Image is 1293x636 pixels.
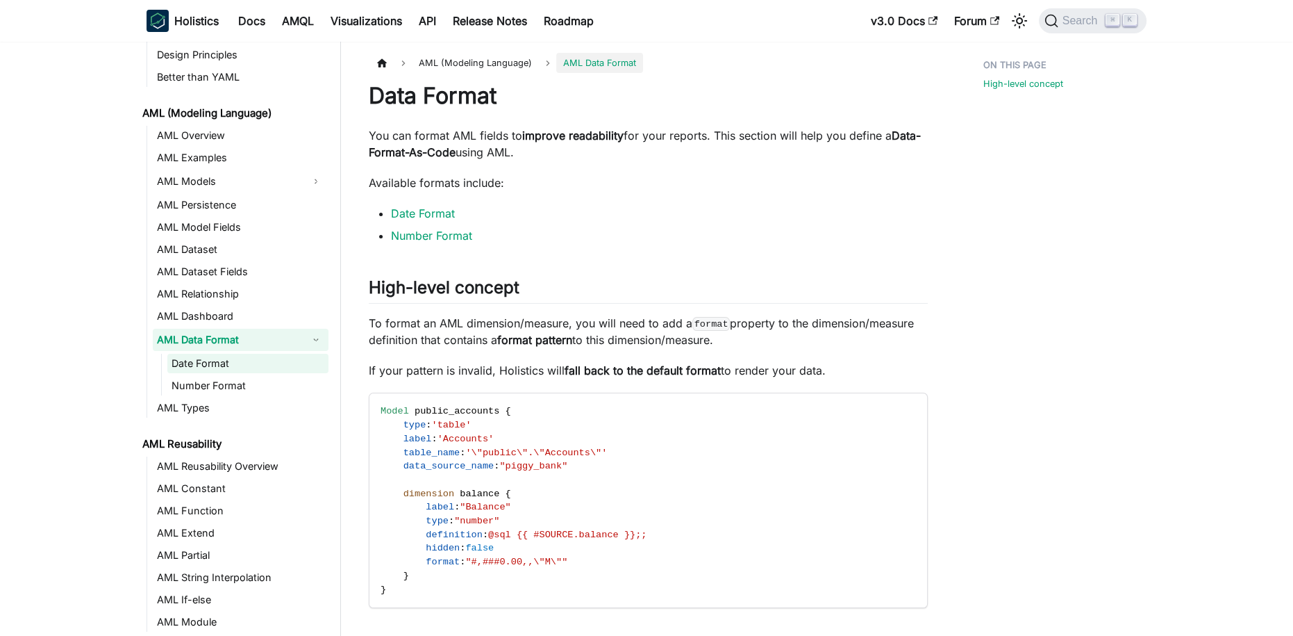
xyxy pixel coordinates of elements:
span: "piggy_bank" [499,461,567,471]
span: @sql {{ #SOURCE.balance }};; [488,530,646,540]
span: balance [460,489,499,499]
span: { [506,489,511,499]
a: AML Data Format [153,329,303,351]
span: "Balance" [460,502,510,512]
a: Better than YAML [153,67,328,87]
a: Docs [230,10,274,32]
span: public_accounts [415,406,499,416]
span: type [426,516,449,526]
span: : [494,461,499,471]
span: 'Accounts' [437,434,494,444]
a: AML Model Fields [153,218,328,237]
span: AML (Modeling Language) [412,53,539,73]
span: : [454,502,460,512]
code: format [692,317,730,331]
a: AML Function [153,501,328,521]
b: Holistics [174,13,219,29]
a: AML Extend [153,523,328,543]
a: AML (Modeling Language) [138,104,328,123]
button: Search (Command+K) [1039,8,1146,33]
span: label [426,502,454,512]
strong: format pattern [497,333,572,347]
a: AML Persistence [153,195,328,215]
p: If your pattern is invalid, Holistics will to render your data. [369,362,928,379]
a: AML Examples [153,148,328,168]
a: Forum [946,10,1008,32]
span: definition [426,530,483,540]
p: Available formats include: [369,174,928,191]
a: AML Reusability [138,434,328,454]
span: : [483,530,488,540]
span: label [403,434,432,444]
a: Roadmap [535,10,602,32]
strong: fall back to the default format [565,364,721,377]
span: table_name [403,448,460,458]
span: : [460,448,465,458]
a: AML Models [153,170,303,193]
a: AML Dashboard [153,307,328,326]
nav: Docs sidebar [133,42,341,636]
a: High-level concept [983,77,1063,90]
kbd: ⌘ [1106,14,1119,26]
a: Home page [369,53,395,73]
span: } [381,585,386,595]
span: '\"public\".\"Accounts\"' [465,448,607,458]
a: AML Types [153,398,328,418]
span: "number" [454,516,499,526]
span: AML Data Format [556,53,643,73]
a: Date Format [391,206,455,220]
span: : [460,557,465,567]
span: : [431,434,437,444]
span: : [426,420,431,430]
p: To format an AML dimension/measure, you will need to add a property to the dimension/measure defi... [369,315,928,348]
a: AML Relationship [153,284,328,304]
a: v3.0 Docs [862,10,946,32]
a: AMQL [274,10,322,32]
h2: High-level concept [369,277,928,304]
a: Visualizations [322,10,410,32]
a: Design Principles [153,45,328,65]
nav: Breadcrumbs [369,53,928,73]
a: AML Reusability Overview [153,457,328,476]
button: Collapse sidebar category 'AML Data Format' [303,329,328,351]
a: AML Constant [153,479,328,498]
kbd: K [1123,14,1137,26]
a: Date Format [167,354,328,373]
a: AML If-else [153,590,328,610]
a: Release Notes [444,10,535,32]
strong: improve readability [522,129,624,142]
a: AML Dataset [153,240,328,259]
a: Number Format [391,229,472,243]
img: Holistics [147,10,169,32]
span: data_source_name [403,461,494,471]
span: hidden [426,543,460,553]
span: dimension [403,489,454,499]
span: Model [381,406,409,416]
span: false [465,543,494,553]
span: type [403,420,426,430]
h1: Data Format [369,82,928,110]
button: Expand sidebar category 'AML Models' [303,170,328,193]
span: : [449,516,454,526]
a: AML String Interpolation [153,568,328,587]
a: AML Module [153,612,328,632]
span: : [460,543,465,553]
span: "#,###0.00,,\"M\"" [465,557,567,567]
span: 'table' [431,420,471,430]
a: AML Overview [153,126,328,145]
span: { [506,406,511,416]
button: Switch between dark and light mode (currently light mode) [1008,10,1031,32]
a: Number Format [167,376,328,396]
a: HolisticsHolistics [147,10,219,32]
span: format [426,557,460,567]
a: AML Dataset Fields [153,262,328,282]
a: AML Partial [153,546,328,565]
p: You can format AML fields to for your reports. This section will help you define a using AML. [369,127,928,161]
span: Search [1058,15,1106,27]
span: } [403,571,409,581]
a: API [410,10,444,32]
